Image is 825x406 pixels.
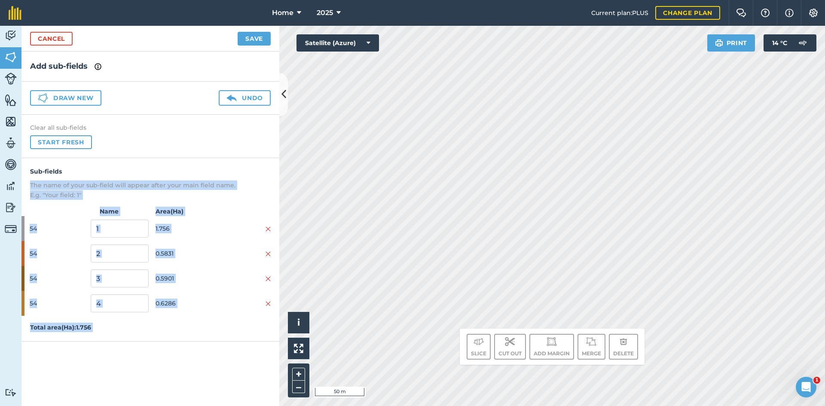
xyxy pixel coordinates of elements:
div: 540.5901 [21,266,279,291]
a: Change plan [655,6,720,20]
img: svg+xml;base64,PHN2ZyB4bWxucz0iaHR0cDovL3d3dy53My5vcmcvMjAwMC9zdmciIHdpZHRoPSIxOSIgaGVpZ2h0PSIyNC... [715,38,723,48]
img: svg+xml;base64,PD94bWwgdmVyc2lvbj0iMS4wIiBlbmNvZGluZz0idXRmLTgiPz4KPCEtLSBHZW5lcmF0b3I6IEFkb2JlIE... [5,223,17,235]
img: svg+xml;base64,PHN2ZyB4bWxucz0iaHR0cDovL3d3dy53My5vcmcvMjAwMC9zdmciIHdpZHRoPSIxNyIgaGVpZ2h0PSIxNy... [95,61,101,72]
img: svg+xml;base64,PHN2ZyB4bWxucz0iaHR0cDovL3d3dy53My5vcmcvMjAwMC9zdmciIHdpZHRoPSIyMiIgaGVpZ2h0PSIzMC... [266,300,271,307]
img: svg+xml;base64,PD94bWwgdmVyc2lvbj0iMS4wIiBlbmNvZGluZz0idXRmLTgiPz4KPCEtLSBHZW5lcmF0b3I6IEFkb2JlIE... [586,336,596,347]
strong: Area ( Ha ) [150,207,279,216]
strong: Name [86,207,150,216]
button: Satellite (Azure) [296,34,379,52]
p: The name of your sub-field will appear after your main field name. [30,180,271,190]
img: svg+xml;base64,PD94bWwgdmVyc2lvbj0iMS4wIiBlbmNvZGluZz0idXRmLTgiPz4KPCEtLSBHZW5lcmF0b3I6IEFkb2JlIE... [5,180,17,192]
img: Four arrows, one pointing top left, one top right, one bottom right and the last bottom left [294,344,303,353]
img: svg+xml;base64,PHN2ZyB4bWxucz0iaHR0cDovL3d3dy53My5vcmcvMjAwMC9zdmciIHdpZHRoPSI1NiIgaGVpZ2h0PSI2MC... [5,94,17,107]
span: 2025 [317,8,333,18]
span: Current plan : PLUS [591,8,648,18]
img: svg+xml;base64,PD94bWwgdmVyc2lvbj0iMS4wIiBlbmNvZGluZz0idXRmLTgiPz4KPCEtLSBHZW5lcmF0b3I6IEFkb2JlIE... [5,29,17,42]
span: 54 [30,270,87,287]
button: Merge [577,334,605,360]
button: i [288,312,309,333]
button: Save [238,32,271,46]
button: 14 °C [764,34,816,52]
span: Home [272,8,293,18]
img: fieldmargin Logo [9,6,21,20]
p: E.g. "Your field: 1" [30,190,271,200]
img: A question mark icon [760,9,770,17]
span: 1.756 [156,220,213,237]
img: svg+xml;base64,PHN2ZyB4bWxucz0iaHR0cDovL3d3dy53My5vcmcvMjAwMC9zdmciIHdpZHRoPSIxOCIgaGVpZ2h0PSIyNC... [620,336,627,347]
h2: Add sub-fields [30,60,271,73]
span: 54 [30,245,87,262]
span: i [297,317,300,328]
button: Add margin [529,334,574,360]
span: 54 [30,220,87,237]
img: svg+xml;base64,PD94bWwgdmVyc2lvbj0iMS4wIiBlbmNvZGluZz0idXRmLTgiPz4KPCEtLSBHZW5lcmF0b3I6IEFkb2JlIE... [505,336,515,347]
iframe: Intercom live chat [796,377,816,397]
button: Delete [609,334,638,360]
img: svg+xml;base64,PD94bWwgdmVyc2lvbj0iMS4wIiBlbmNvZGluZz0idXRmLTgiPz4KPCEtLSBHZW5lcmF0b3I6IEFkb2JlIE... [5,201,17,214]
div: 541.756 [21,216,279,241]
img: svg+xml;base64,PHN2ZyB4bWxucz0iaHR0cDovL3d3dy53My5vcmcvMjAwMC9zdmciIHdpZHRoPSIxNyIgaGVpZ2h0PSIxNy... [785,8,794,18]
button: Slice [467,334,491,360]
button: Draw new [30,90,101,106]
button: Start fresh [30,135,92,149]
a: Cancel [30,32,73,46]
img: svg+xml;base64,PD94bWwgdmVyc2lvbj0iMS4wIiBlbmNvZGluZz0idXRmLTgiPz4KPCEtLSBHZW5lcmF0b3I6IEFkb2JlIE... [5,158,17,171]
button: – [292,381,305,393]
img: svg+xml;base64,PHN2ZyB4bWxucz0iaHR0cDovL3d3dy53My5vcmcvMjAwMC9zdmciIHdpZHRoPSI1NiIgaGVpZ2h0PSI2MC... [5,115,17,128]
span: 0.6286 [156,295,213,311]
img: svg+xml;base64,PHN2ZyB4bWxucz0iaHR0cDovL3d3dy53My5vcmcvMjAwMC9zdmciIHdpZHRoPSIyMiIgaGVpZ2h0PSIzMC... [266,226,271,232]
button: Cut out [494,334,526,360]
img: svg+xml;base64,PD94bWwgdmVyc2lvbj0iMS4wIiBlbmNvZGluZz0idXRmLTgiPz4KPCEtLSBHZW5lcmF0b3I6IEFkb2JlIE... [5,137,17,150]
span: 0.5831 [156,245,213,262]
img: svg+xml;base64,PD94bWwgdmVyc2lvbj0iMS4wIiBlbmNvZGluZz0idXRmLTgiPz4KPCEtLSBHZW5lcmF0b3I6IEFkb2JlIE... [5,73,17,85]
img: svg+xml;base64,PD94bWwgdmVyc2lvbj0iMS4wIiBlbmNvZGluZz0idXRmLTgiPz4KPCEtLSBHZW5lcmF0b3I6IEFkb2JlIE... [474,336,484,347]
div: 540.5831 [21,241,279,266]
img: svg+xml;base64,PD94bWwgdmVyc2lvbj0iMS4wIiBlbmNvZGluZz0idXRmLTgiPz4KPCEtLSBHZW5lcmF0b3I6IEFkb2JlIE... [226,93,237,103]
button: Undo [219,90,271,106]
h4: Sub-fields [30,167,271,176]
img: svg+xml;base64,PD94bWwgdmVyc2lvbj0iMS4wIiBlbmNvZGluZz0idXRmLTgiPz4KPCEtLSBHZW5lcmF0b3I6IEFkb2JlIE... [5,388,17,397]
strong: Total area ( Ha ): 1.756 [30,324,91,331]
button: + [292,368,305,381]
span: 1 [813,377,820,384]
span: 14 ° C [772,34,787,52]
button: Print [707,34,755,52]
img: Two speech bubbles overlapping with the left bubble in the forefront [736,9,746,17]
img: svg+xml;base64,PHN2ZyB4bWxucz0iaHR0cDovL3d3dy53My5vcmcvMjAwMC9zdmciIHdpZHRoPSI1NiIgaGVpZ2h0PSI2MC... [5,51,17,64]
div: 540.6286 [21,291,279,316]
img: svg+xml;base64,PD94bWwgdmVyc2lvbj0iMS4wIiBlbmNvZGluZz0idXRmLTgiPz4KPCEtLSBHZW5lcmF0b3I6IEFkb2JlIE... [794,34,811,52]
h4: Clear all sub-fields [30,123,271,132]
img: svg+xml;base64,PHN2ZyB4bWxucz0iaHR0cDovL3d3dy53My5vcmcvMjAwMC9zdmciIHdpZHRoPSIyMiIgaGVpZ2h0PSIzMC... [266,275,271,282]
img: svg+xml;base64,PD94bWwgdmVyc2lvbj0iMS4wIiBlbmNvZGluZz0idXRmLTgiPz4KPCEtLSBHZW5lcmF0b3I6IEFkb2JlIE... [547,336,557,347]
span: 0.5901 [156,270,213,287]
img: A cog icon [808,9,819,17]
img: svg+xml;base64,PHN2ZyB4bWxucz0iaHR0cDovL3d3dy53My5vcmcvMjAwMC9zdmciIHdpZHRoPSIyMiIgaGVpZ2h0PSIzMC... [266,250,271,257]
span: 54 [30,295,87,311]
